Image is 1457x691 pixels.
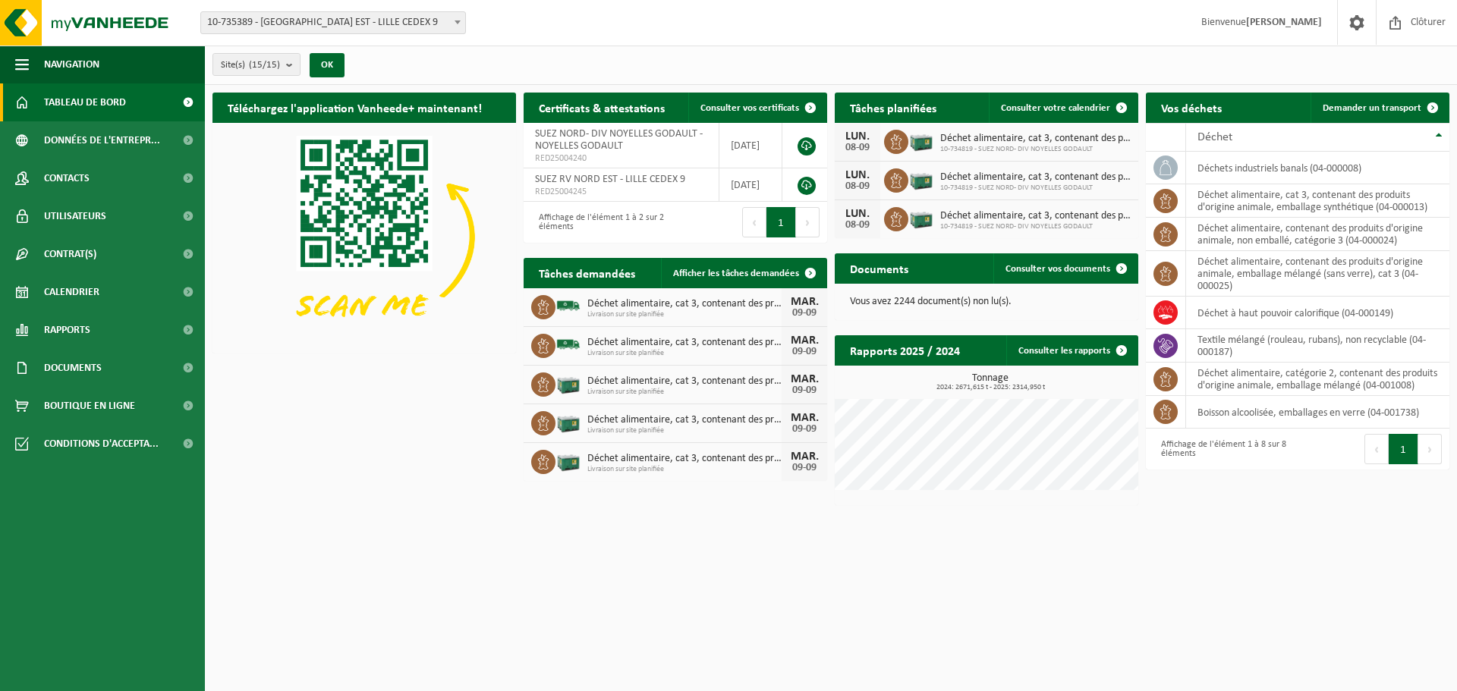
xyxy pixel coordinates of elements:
[1364,434,1389,464] button: Previous
[940,222,1131,231] span: 10-734819 - SUEZ NORD- DIV NOYELLES GODAULT
[587,414,782,426] span: Déchet alimentaire, cat 3, contenant des produits d'origine animale, emballage s...
[535,174,685,185] span: SUEZ RV NORD EST - LILLE CEDEX 9
[44,159,90,197] span: Contacts
[531,206,668,239] div: Affichage de l'élément 1 à 2 sur 2 éléments
[940,133,1131,145] span: Déchet alimentaire, cat 3, contenant des produits d'origine animale, emballage s...
[789,463,820,473] div: 09-09
[661,258,826,288] a: Afficher les tâches demandées
[1186,152,1449,184] td: déchets industriels banals (04-000008)
[1186,218,1449,251] td: déchet alimentaire, contenant des produits d'origine animale, non emballé, catégorie 3 (04-000024)
[842,143,873,153] div: 08-09
[835,253,924,283] h2: Documents
[524,93,680,122] h2: Certificats & attestations
[842,130,873,143] div: LUN.
[212,53,301,76] button: Site(s)(15/15)
[1153,432,1290,466] div: Affichage de l'élément 1 à 8 sur 8 éléments
[587,310,782,319] span: Livraison sur site planifiée
[1186,251,1449,297] td: déchet alimentaire, contenant des produits d'origine animale, emballage mélangé (sans verre), cat...
[249,60,280,70] count: (15/15)
[1246,17,1322,28] strong: [PERSON_NAME]
[310,53,345,77] button: OK
[8,658,253,691] iframe: chat widget
[535,152,707,165] span: RED25004240
[842,169,873,181] div: LUN.
[850,297,1123,307] p: Vous avez 2244 document(s) non lu(s).
[1186,396,1449,429] td: boisson alcoolisée, emballages en verre (04-001738)
[1418,434,1442,464] button: Next
[796,207,820,237] button: Next
[940,184,1131,193] span: 10-734819 - SUEZ NORD- DIV NOYELLES GODAULT
[842,220,873,231] div: 08-09
[587,388,782,397] span: Livraison sur site planifiée
[742,207,766,237] button: Previous
[587,465,782,474] span: Livraison sur site planifiée
[993,253,1137,284] a: Consulter vos documents
[587,453,782,465] span: Déchet alimentaire, cat 3, contenant des produits d'origine animale, emballage s...
[1186,329,1449,363] td: textile mélangé (rouleau, rubans), non recyclable (04-000187)
[673,269,799,278] span: Afficher les tâches demandées
[789,412,820,424] div: MAR.
[789,385,820,396] div: 09-09
[688,93,826,123] a: Consulter vos certificats
[789,373,820,385] div: MAR.
[766,207,796,237] button: 1
[789,424,820,435] div: 09-09
[587,375,782,388] span: Déchet alimentaire, cat 3, contenant des produits d'origine animale, emballage s...
[44,121,160,159] span: Données de l'entrepr...
[587,349,782,358] span: Livraison sur site planifiée
[1197,131,1232,143] span: Déchet
[212,93,497,122] h2: Téléchargez l'application Vanheede+ maintenant!
[201,12,465,33] span: 10-735389 - SUEZ RV NORD EST - LILLE CEDEX 9
[835,93,952,122] h2: Tâches planifiées
[1146,93,1237,122] h2: Vos déchets
[555,448,581,473] img: PB-LB-0680-HPE-GN-01
[44,197,106,235] span: Utilisateurs
[44,83,126,121] span: Tableau de bord
[789,296,820,308] div: MAR.
[789,451,820,463] div: MAR.
[1311,93,1448,123] a: Demander un transport
[940,171,1131,184] span: Déchet alimentaire, cat 3, contenant des produits d'origine animale, emballage s...
[789,335,820,347] div: MAR.
[940,210,1131,222] span: Déchet alimentaire, cat 3, contenant des produits d'origine animale, emballage s...
[940,145,1131,154] span: 10-734819 - SUEZ NORD- DIV NOYELLES GODAULT
[587,337,782,349] span: Déchet alimentaire, cat 3, contenant des produits d'origine animale, emballage s...
[44,273,99,311] span: Calendrier
[44,425,159,463] span: Conditions d'accepta...
[1005,264,1110,274] span: Consulter vos documents
[1006,335,1137,366] a: Consulter les rapports
[212,123,516,350] img: Download de VHEPlus App
[44,235,96,273] span: Contrat(s)
[700,103,799,113] span: Consulter vos certificats
[535,186,707,198] span: RED25004245
[842,181,873,192] div: 08-09
[44,349,102,387] span: Documents
[555,293,581,319] img: BL-SO-LV
[44,311,90,349] span: Rapports
[535,128,703,152] span: SUEZ NORD- DIV NOYELLES GODAULT - NOYELLES GODAULT
[908,166,934,192] img: PB-LB-0680-HPE-GN-01
[1186,184,1449,218] td: déchet alimentaire, cat 3, contenant des produits d'origine animale, emballage synthétique (04-00...
[842,384,1138,391] span: 2024: 2671,615 t - 2025: 2314,950 t
[555,409,581,435] img: PB-LB-0680-HPE-GN-01
[842,373,1138,391] h3: Tonnage
[789,308,820,319] div: 09-09
[44,46,99,83] span: Navigation
[1323,103,1421,113] span: Demander un transport
[587,426,782,435] span: Livraison sur site planifiée
[1389,434,1418,464] button: 1
[842,208,873,220] div: LUN.
[1001,103,1110,113] span: Consulter votre calendrier
[221,54,280,77] span: Site(s)
[587,298,782,310] span: Déchet alimentaire, cat 3, contenant des produits d'origine animale, emballage s...
[908,127,934,153] img: PB-LB-0680-HPE-GN-01
[555,370,581,396] img: PB-LB-0680-HPE-GN-01
[719,168,782,202] td: [DATE]
[200,11,466,34] span: 10-735389 - SUEZ RV NORD EST - LILLE CEDEX 9
[719,123,782,168] td: [DATE]
[989,93,1137,123] a: Consulter votre calendrier
[44,387,135,425] span: Boutique en ligne
[1186,297,1449,329] td: déchet à haut pouvoir calorifique (04-000149)
[789,347,820,357] div: 09-09
[524,258,650,287] h2: Tâches demandées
